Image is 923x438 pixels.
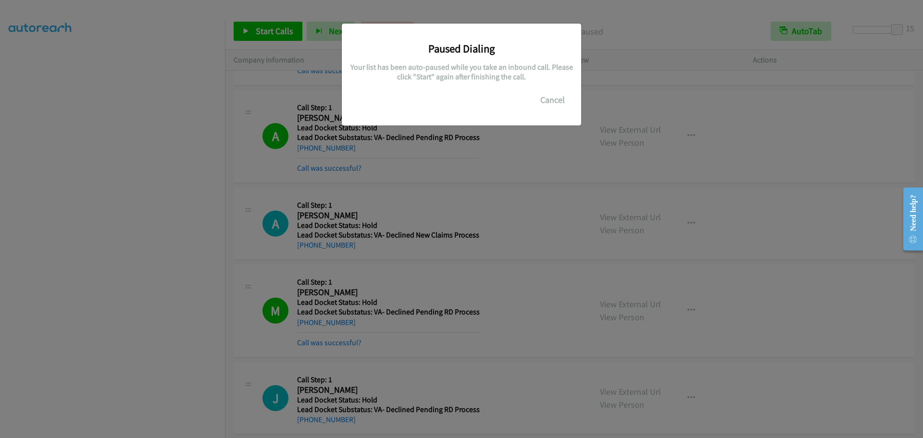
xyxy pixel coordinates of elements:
[349,63,574,81] h5: Your list has been auto-paused while you take an inbound call. Please click "Start" again after f...
[895,181,923,257] iframe: Resource Center
[349,42,574,55] h3: Paused Dialing
[531,90,574,110] button: Cancel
